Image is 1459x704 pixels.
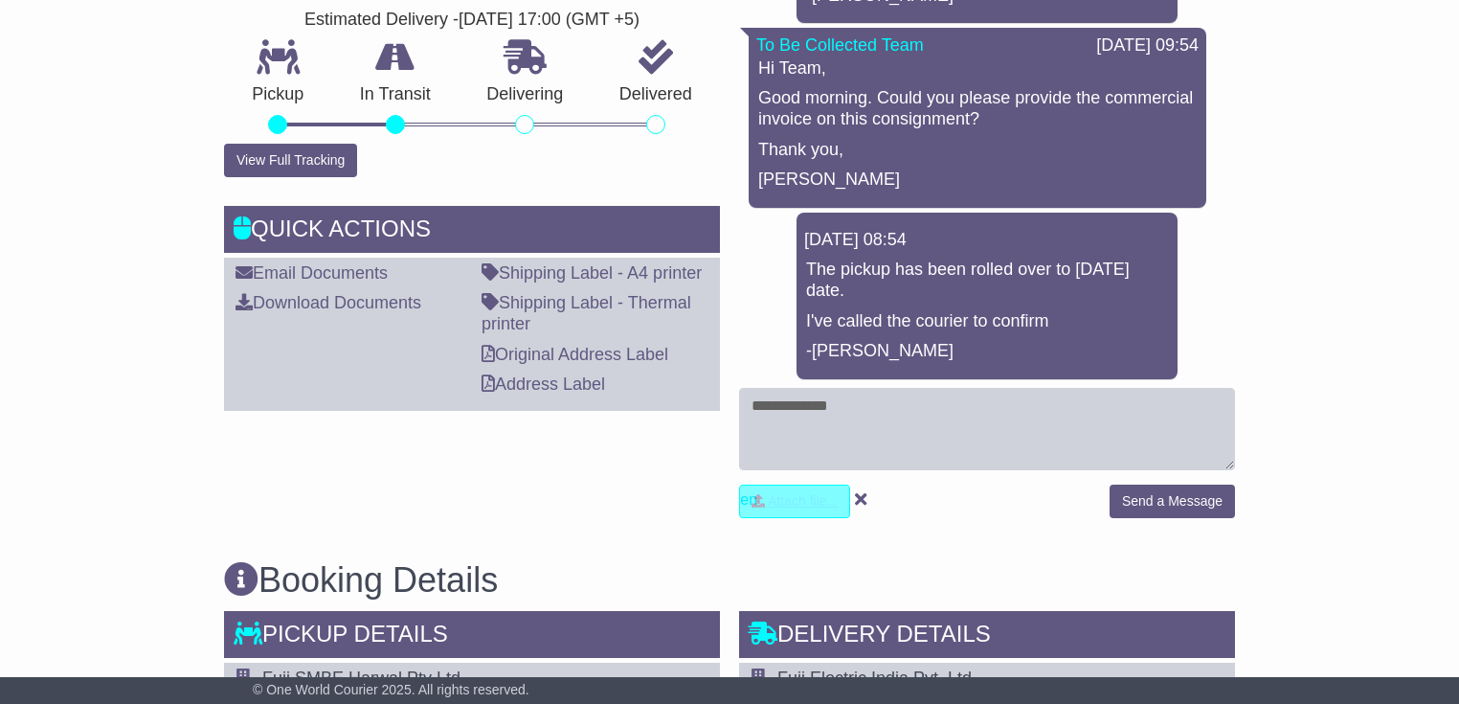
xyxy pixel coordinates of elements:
[332,84,460,105] p: In Transit
[758,140,1197,161] p: Thank you,
[253,682,529,697] span: © One World Courier 2025. All rights reserved.
[482,293,691,333] a: Shipping Label - Thermal printer
[459,10,640,31] div: [DATE] 17:00 (GMT +5)
[592,84,721,105] p: Delivered
[806,341,1168,362] p: -[PERSON_NAME]
[806,260,1168,301] p: The pickup has been rolled over to [DATE] date.
[459,84,592,105] p: Delivering
[262,669,460,688] span: Fuji SMBE Harwal Pty Ltd
[1110,485,1235,518] button: Send a Message
[482,345,668,364] a: Original Address Label
[758,170,1197,191] p: [PERSON_NAME]
[1096,35,1199,57] div: [DATE] 09:54
[224,144,357,177] button: View Full Tracking
[224,611,720,663] div: Pickup Details
[224,206,720,258] div: Quick Actions
[739,611,1235,663] div: Delivery Details
[756,35,924,55] a: To Be Collected Team
[758,58,1197,79] p: Hi Team,
[482,263,702,283] a: Shipping Label - A4 printer
[804,230,1170,251] div: [DATE] 08:54
[236,263,388,283] a: Email Documents
[224,10,720,31] div: Estimated Delivery -
[777,669,976,688] span: Fuji Electric India Pvt. Ltd.
[806,311,1168,332] p: I've called the courier to confirm
[236,293,421,312] a: Download Documents
[758,88,1197,129] p: Good morning. Could you please provide the commercial invoice on this consignment?
[224,84,332,105] p: Pickup
[224,561,1235,600] h3: Booking Details
[482,375,605,394] a: Address Label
